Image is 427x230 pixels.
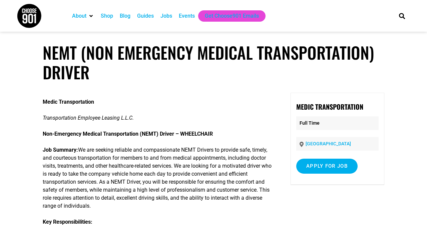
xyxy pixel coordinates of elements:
div: About [69,10,97,22]
a: Get Choose901 Emails [205,12,259,20]
em: Transportation Employee Leasing L.L.C. [43,115,134,121]
nav: Main nav [69,10,388,22]
a: Jobs [160,12,172,20]
p: Full Time [296,116,379,130]
a: About [72,12,86,20]
a: Shop [101,12,113,20]
a: [GEOGRAPHIC_DATA] [306,141,351,146]
a: Guides [137,12,154,20]
input: Apply for job [296,159,358,174]
strong: Key Responsibilities: [43,219,92,225]
strong: Job Summary: [43,147,78,153]
strong: Non-Emergency Medical Transportation (NEMT) Driver – WHEELCHAIR [43,131,213,137]
a: Blog [120,12,130,20]
h1: NEMT (Non Emergency Medical Transportation) Driver [43,43,384,82]
strong: Medic Transportation [43,99,94,105]
strong: Medic Transportation [296,102,363,112]
p: We are seeking reliable and compassionate NEMT Drivers to provide safe, timely, and courteous tra... [43,146,274,210]
a: Events [179,12,195,20]
div: Search [397,10,408,21]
